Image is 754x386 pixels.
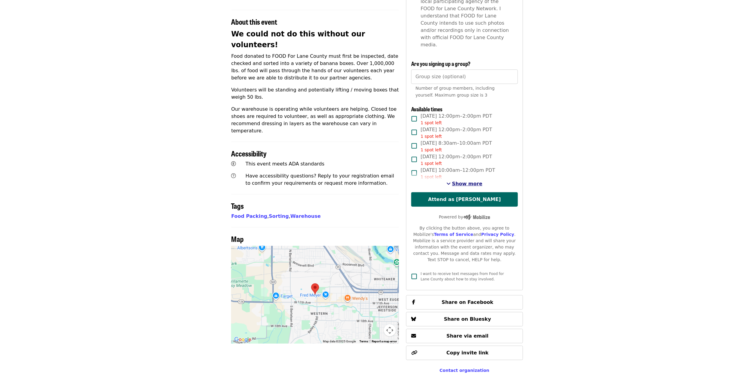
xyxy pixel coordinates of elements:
p: Food donated to FOOD For Lane County must first be inspected, date checked and sorted into a vari... [231,53,399,82]
span: Available times [411,105,443,113]
span: About this event [231,16,277,27]
span: [DATE] 10:00am–12:00pm PDT [421,167,495,180]
img: Google [233,336,253,344]
button: Share via email [406,329,523,343]
button: Share on Facebook [406,295,523,310]
span: 1 spot left [421,161,442,166]
a: Warehouse [290,213,321,219]
span: Powered by [439,215,490,219]
span: This event meets ADA standards [246,161,324,167]
span: Are you signing up a group? [411,60,471,67]
h2: We could not do this without our volunteers! [231,29,399,50]
a: Terms of Service [434,232,473,237]
span: 1 spot left [421,120,442,125]
span: Show more [452,181,483,187]
button: Map camera controls [384,324,396,336]
span: 1 spot left [421,134,442,139]
input: [object Object] [411,69,518,84]
span: Map [231,233,244,244]
span: Share via email [446,333,489,339]
button: Share on Bluesky [406,312,523,326]
button: Copy invite link [406,346,523,360]
a: Privacy Policy [481,232,514,237]
i: universal-access icon [231,161,236,167]
div: By clicking the button above, you agree to Mobilize's and . Mobilize is a service provider and wi... [411,225,518,263]
a: Report a map error [372,340,397,343]
span: Tags [231,200,244,211]
button: Attend as [PERSON_NAME] [411,192,518,207]
span: [DATE] 12:00pm–2:00pm PDT [421,153,492,167]
span: [DATE] 12:00pm–2:00pm PDT [421,126,492,140]
p: Volunteers will be standing and potentially lifting / moving boxes that weigh 50 lbs. [231,86,399,101]
a: Terms (opens in new tab) [359,340,368,343]
a: Sorting [269,213,289,219]
button: See more timeslots [447,180,483,187]
span: [DATE] 8:30am–10:00am PDT [421,140,492,153]
span: Map data ©2025 Google [323,340,356,343]
span: , [269,213,290,219]
span: Share on Bluesky [444,316,491,322]
span: , [231,213,269,219]
span: [DATE] 12:00pm–2:00pm PDT [421,113,492,126]
span: Accessibility [231,148,267,159]
span: Copy invite link [446,350,489,356]
a: Open this area in Google Maps (opens a new window) [233,336,253,344]
img: Powered by Mobilize [463,215,490,220]
i: question-circle icon [231,173,236,179]
span: Have accessibility questions? Reply to your registration email to confirm your requirements or re... [246,173,394,186]
span: I want to receive text messages from Food for Lane County about how to stay involved. [421,272,504,281]
span: Share on Facebook [442,299,493,305]
span: 1 spot left [421,147,442,152]
span: 1 spot left [421,174,442,179]
p: Our warehouse is operating while volunteers are helping. Closed toe shoes are required to volunte... [231,106,399,134]
span: Number of group members, including yourself. Maximum group size is 3 [415,86,495,97]
a: Contact organization [440,368,489,373]
a: Food Packing [231,213,267,219]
